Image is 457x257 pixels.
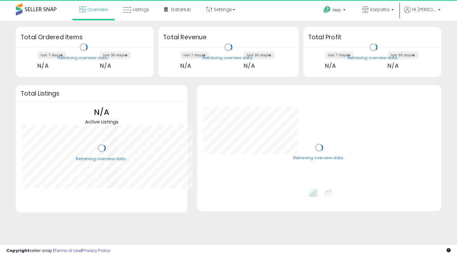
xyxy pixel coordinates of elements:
div: Retrieving overview data.. [58,55,109,61]
a: Terms of Use [54,248,81,254]
span: Hi [PERSON_NAME] [412,6,436,13]
span: Listings [133,6,149,13]
strong: Copyright [6,248,30,254]
div: seller snap | | [6,248,110,254]
div: Retrieving overview data.. [293,155,345,161]
a: Privacy Policy [82,248,110,254]
span: karpatia [370,6,389,13]
div: Retrieving overview data.. [348,55,399,61]
div: Retrieving overview data.. [202,55,254,61]
i: Get Help [323,6,331,14]
span: DataHub [171,6,191,13]
a: Hi [PERSON_NAME] [404,6,440,21]
div: Retrieving overview data.. [76,156,128,162]
span: Help [333,7,341,13]
span: Overview [87,6,108,13]
a: Help [318,1,352,21]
